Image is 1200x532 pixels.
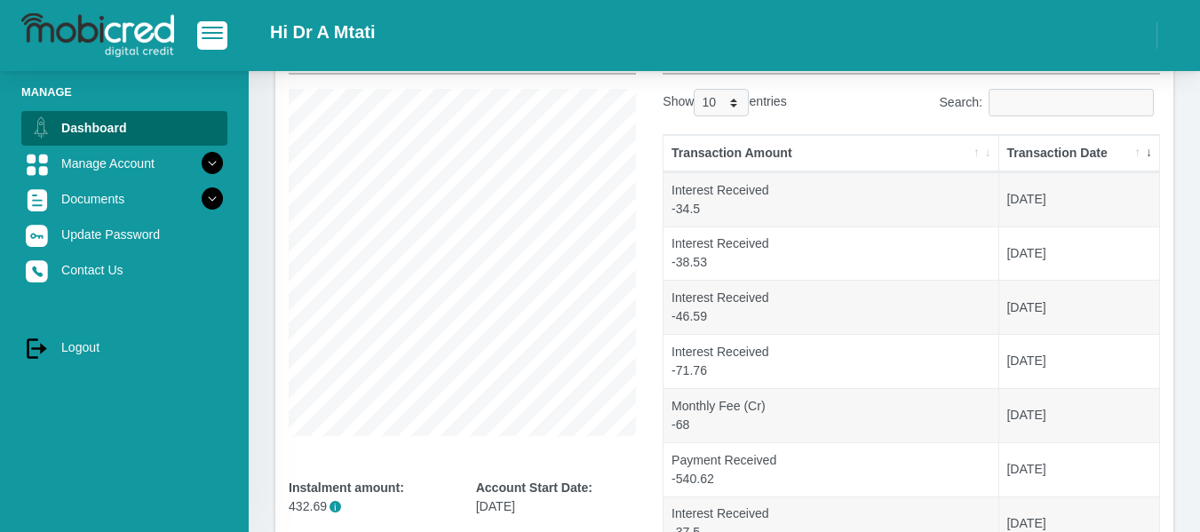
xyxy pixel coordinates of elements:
[664,135,998,172] th: Transaction Amount: activate to sort column ascending
[664,388,998,442] td: Monthly Fee (Cr) -68
[999,226,1159,281] td: [DATE]
[664,442,998,496] td: Payment Received -540.62
[330,501,341,512] span: i
[999,388,1159,442] td: [DATE]
[289,480,404,495] b: Instalment amount:
[21,218,227,251] a: Update Password
[21,330,227,364] a: Logout
[999,172,1159,226] td: [DATE]
[999,334,1159,388] td: [DATE]
[21,83,227,100] li: Manage
[664,334,998,388] td: Interest Received -71.76
[999,280,1159,334] td: [DATE]
[476,480,592,495] b: Account Start Date:
[664,172,998,226] td: Interest Received -34.5
[999,442,1159,496] td: [DATE]
[21,182,227,216] a: Documents
[999,135,1159,172] th: Transaction Date: activate to sort column ascending
[21,111,227,145] a: Dashboard
[939,89,1160,116] label: Search:
[21,147,227,180] a: Manage Account
[21,253,227,287] a: Contact Us
[476,479,637,516] div: [DATE]
[270,21,376,43] h2: Hi Dr A Mtati
[664,226,998,281] td: Interest Received -38.53
[289,497,449,516] p: 432.69
[694,89,749,116] select: Showentries
[664,280,998,334] td: Interest Received -46.59
[989,89,1154,116] input: Search:
[663,89,786,116] label: Show entries
[21,13,174,58] img: logo-mobicred.svg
